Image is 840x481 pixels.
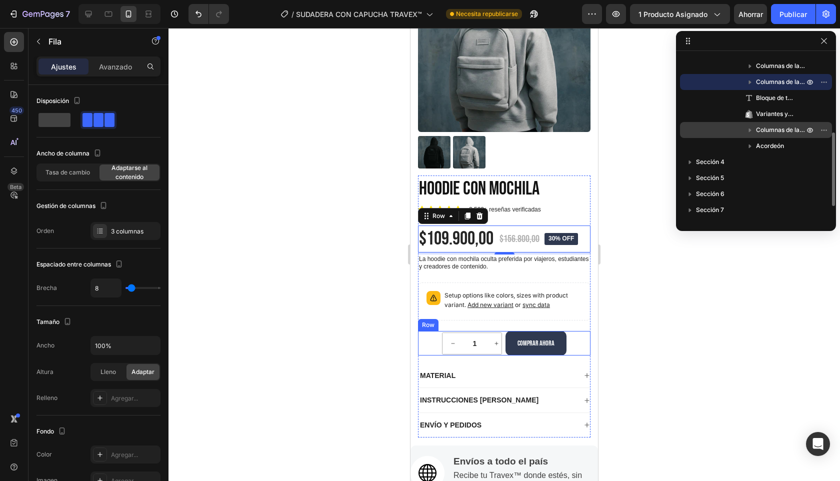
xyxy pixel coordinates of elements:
font: 3 columnas [111,227,143,235]
font: Bloque de texto [756,94,800,101]
font: Orden [36,227,54,234]
font: Avanzado [99,62,132,71]
font: Tamaño [36,318,59,325]
button: 7 [4,4,74,24]
font: Necesita republicarse [456,10,518,17]
font: Disposición [36,97,69,104]
font: Agregar... [111,394,138,402]
font: Sección 4 [696,158,724,165]
font: Ancho [36,341,54,349]
font: Sección 5 [696,174,724,181]
font: Gestión de columnas [36,202,95,209]
iframe: Área de diseño [410,28,598,481]
font: Agregar... [111,451,138,458]
font: Adaptar [131,368,154,375]
font: Sección 7 [696,206,724,213]
font: 7 [65,9,70,19]
font: Relleno [36,394,57,401]
font: Altura [36,368,53,375]
font: Brecha [36,284,57,291]
font: Acordeón [756,142,784,149]
font: Publicar [779,10,807,18]
input: Auto [91,336,160,354]
div: Abrir Intercom Messenger [806,432,830,456]
button: Publicar [771,4,815,24]
font: 1 producto asignado [638,10,707,18]
font: / [291,10,294,18]
font: Fila [48,36,61,46]
font: Beta [10,183,21,190]
button: 1 producto asignado [630,4,730,24]
font: Adaptarse al contenido [111,164,147,180]
button: Ahorrar [734,4,767,24]
font: Color [36,450,52,458]
p: Recibe tu Travex™ donde estés, sin costo adicional. [43,442,186,463]
font: Columnas de la fila 2 [756,126,815,133]
font: Tasa de cambio [45,168,90,176]
font: Lleno [100,368,116,375]
font: Columnas de la fila 2 [756,62,815,69]
p: Fila [48,35,133,47]
font: SUDADERA CON CAPUCHA TRAVEX™ [296,10,422,18]
input: Auto [91,279,121,297]
font: Sección 6 [696,190,724,197]
font: Columnas de la fila 3 [756,78,815,85]
font: Espaciado entre columnas [36,260,111,268]
font: Ajustes [51,62,76,71]
font: 450 [11,107,22,114]
div: Deshacer/Rehacer [188,4,229,24]
font: Ancho de columna [36,149,89,157]
font: Fondo [36,427,54,435]
font: Ahorrar [738,10,763,18]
